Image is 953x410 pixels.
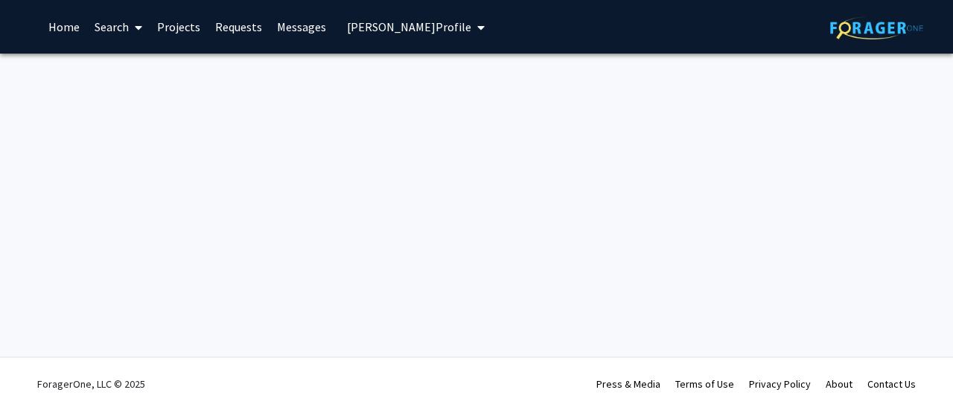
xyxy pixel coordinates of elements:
a: Requests [208,1,270,53]
a: Home [41,1,87,53]
a: Contact Us [867,377,916,391]
a: Projects [150,1,208,53]
a: Messages [270,1,334,53]
a: Privacy Policy [749,377,811,391]
span: [PERSON_NAME] Profile [347,19,471,34]
a: Terms of Use [675,377,734,391]
a: Press & Media [596,377,660,391]
a: Search [87,1,150,53]
div: ForagerOne, LLC © 2025 [37,358,145,410]
img: ForagerOne Logo [830,16,923,39]
a: About [826,377,852,391]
